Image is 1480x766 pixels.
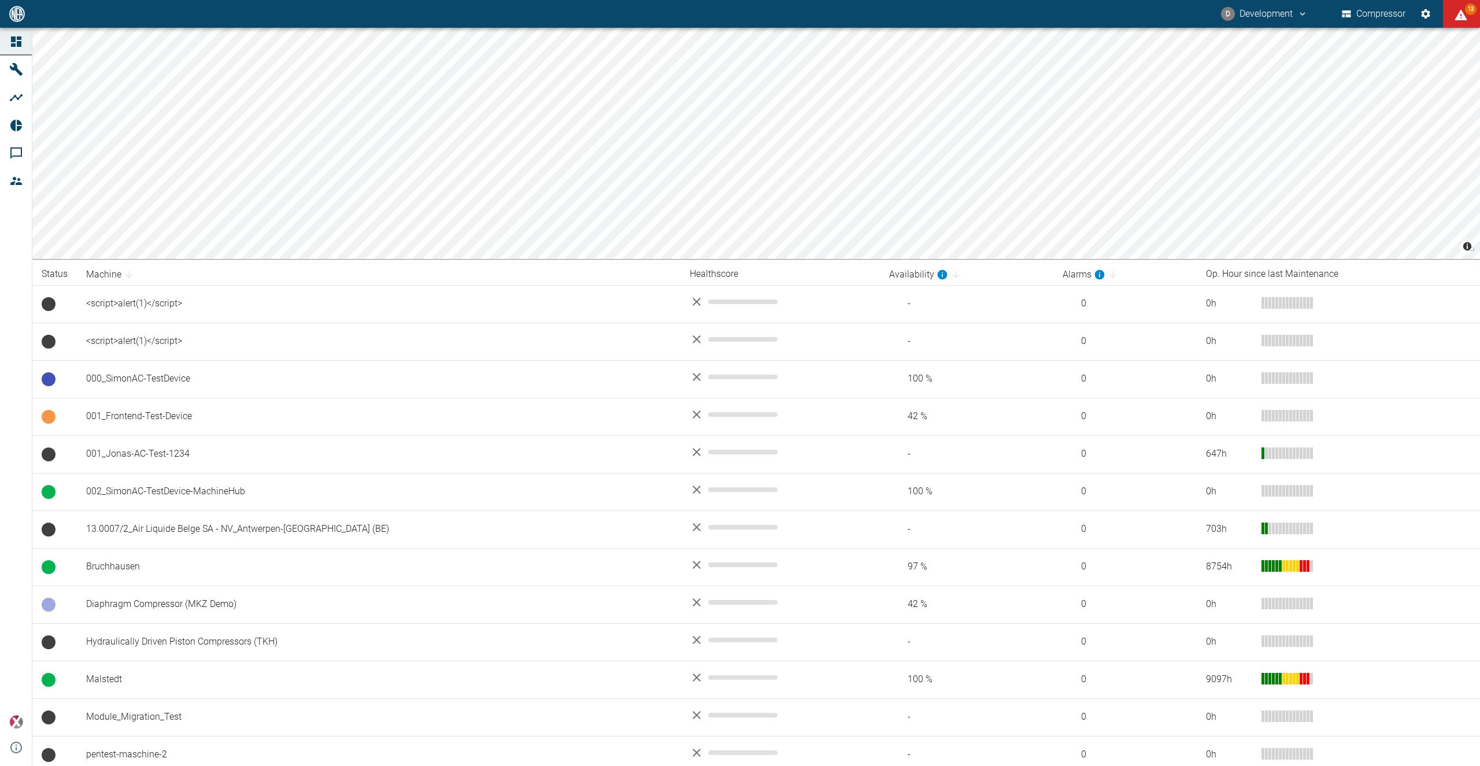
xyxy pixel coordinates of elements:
td: <script>alert(1)</script> [77,323,680,360]
td: Module_Migration_Test [77,698,680,736]
button: Settings [1415,3,1436,24]
div: calculated for the last 7 days [1063,268,1105,282]
span: 0 [1063,598,1187,611]
div: calculated for the last 7 days [889,268,948,282]
div: 0 h [1206,372,1252,386]
span: Idle Mode [42,410,55,424]
span: 100 % [889,372,1044,386]
span: - [889,748,1044,761]
th: Healthscore [680,264,880,285]
div: No data [690,332,871,346]
td: 001_Frontend-Test-Device [77,398,680,435]
td: 13.0007/2_Air Liquide Belge SA - NV_Antwerpen-[GEOGRAPHIC_DATA] (BE) [77,510,680,548]
span: 0 [1063,711,1187,724]
span: - [889,711,1044,724]
span: 0 [1063,297,1187,310]
span: 100 % [889,485,1044,498]
div: No data [690,558,871,572]
th: Op. Hour since last Maintenance [1197,264,1480,285]
td: Diaphragm Compressor (MKZ Demo) [77,586,680,623]
span: 0 [1063,635,1187,649]
span: - [889,335,1044,348]
div: No data [690,408,871,421]
button: dev@neaxplore.com [1219,3,1309,24]
img: Xplore Logo [9,715,23,729]
span: 13 [1465,3,1477,15]
span: No Data [42,297,55,311]
td: Bruchhausen [77,548,680,586]
button: Compressor [1340,3,1408,24]
div: No data [690,520,871,534]
div: 0 h [1206,335,1252,348]
span: 0 [1063,335,1187,348]
div: No data [690,445,871,459]
div: No data [690,370,871,384]
span: 0 [1063,560,1187,573]
span: Running [42,560,55,574]
span: No Data [42,748,55,762]
div: D [1221,7,1235,21]
td: 002_SimonAC-TestDevice-MachineHub [77,473,680,510]
span: - [889,297,1044,310]
span: No Data [42,335,55,349]
span: 42 % [889,598,1044,611]
img: logo [8,6,26,21]
td: Hydraulically Driven Piston Compressors (TKH) [77,623,680,661]
span: Ready to run [42,372,55,386]
span: Running [42,673,55,687]
span: 0 [1063,523,1187,536]
span: 0 [1063,372,1187,386]
span: Running [42,485,55,499]
div: No data [690,746,871,760]
span: 0 [1063,410,1187,423]
div: 0 h [1206,748,1252,761]
span: - [889,523,1044,536]
span: 100 % [889,673,1044,686]
div: No data [690,483,871,497]
canvas: Map [32,28,1480,259]
td: Malstedt [77,661,680,698]
div: No data [690,633,871,647]
th: Status [32,264,77,285]
div: 0 h [1206,598,1252,611]
span: - [889,447,1044,461]
div: No data [690,671,871,684]
span: No Data [42,635,55,649]
span: 42 % [889,410,1044,423]
div: 703 h [1206,523,1252,536]
span: 0 [1063,748,1187,761]
span: 0 [1063,485,1187,498]
span: No Data [42,523,55,536]
td: <script>alert(1)</script> [77,285,680,323]
span: 0 [1063,447,1187,461]
div: 0 h [1206,711,1252,724]
span: No Data [42,447,55,461]
span: Machine [86,268,136,282]
div: 8754 h [1206,560,1252,573]
span: 97 % [889,560,1044,573]
div: No data [690,708,871,722]
div: No data [690,295,871,309]
span: - [889,635,1044,649]
span: 0 [1063,673,1187,686]
div: 0 h [1206,485,1252,498]
div: 0 h [1206,297,1252,310]
td: 000_SimonAC-TestDevice [77,360,680,398]
span: No Data [42,711,55,724]
div: 9097 h [1206,673,1252,686]
span: Stop [42,598,55,612]
div: 647 h [1206,447,1252,461]
div: 0 h [1206,410,1252,423]
td: 001_Jonas-AC-Test-1234 [77,435,680,473]
div: 0 h [1206,635,1252,649]
div: No data [690,595,871,609]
